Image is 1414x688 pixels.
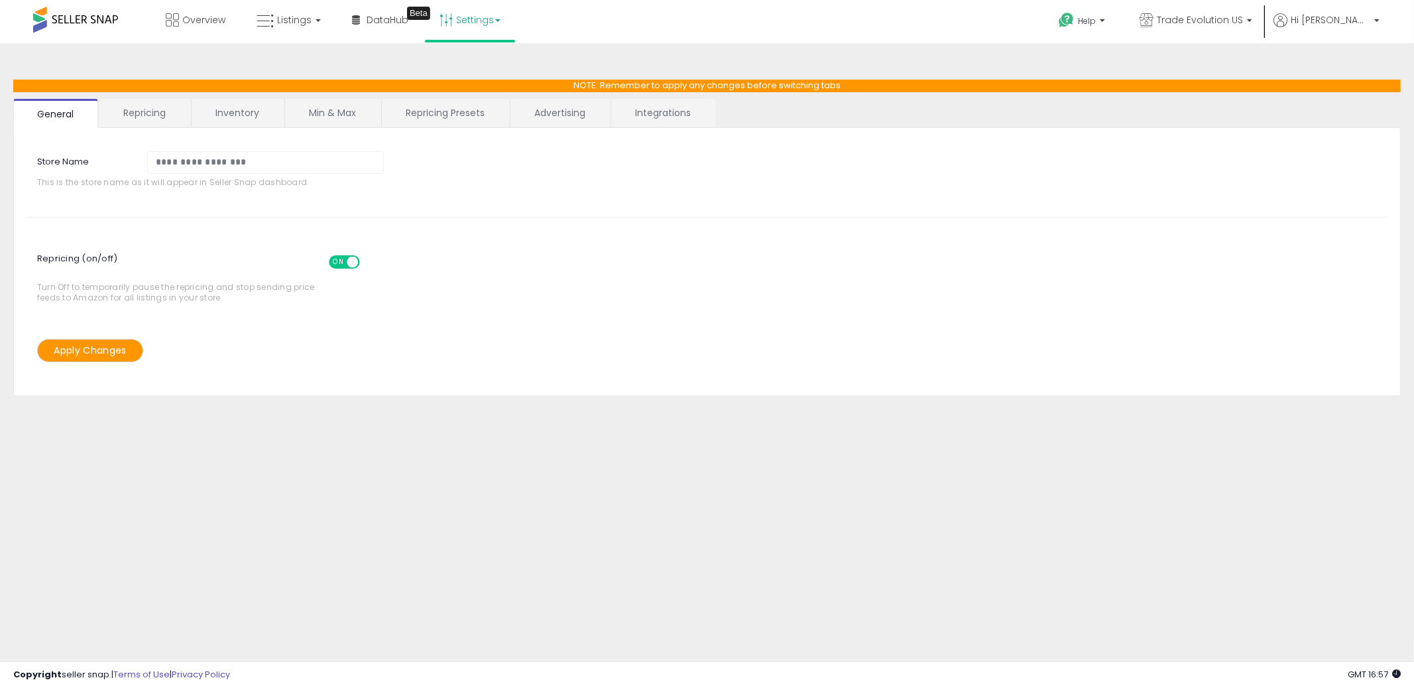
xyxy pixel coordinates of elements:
a: Repricing Presets [382,99,508,127]
div: Tooltip anchor [407,7,430,20]
span: Help [1078,15,1096,27]
span: DataHub [367,13,408,27]
a: General [13,99,98,128]
label: Store Name [27,151,137,169]
a: Advertising [510,99,609,127]
span: Trade Evolution US [1157,13,1243,27]
a: Inventory [192,99,283,127]
span: This is the store name as it will appear in Seller Snap dashboard. [37,177,394,187]
span: Turn Off to temporarily pause the repricing and stop sending price feeds to Amazon for all listin... [37,249,322,303]
a: Repricing [99,99,190,127]
button: Apply Changes [37,339,143,362]
i: Get Help [1058,12,1075,29]
p: NOTE: Remember to apply any changes before switching tabs [13,80,1401,92]
a: Help [1048,2,1118,43]
span: Listings [277,13,312,27]
span: Overview [182,13,225,27]
span: Repricing (on/off) [37,245,372,282]
span: Hi [PERSON_NAME] [1291,13,1370,27]
a: Integrations [611,99,715,127]
span: OFF [358,257,379,268]
a: Hi [PERSON_NAME] [1273,13,1380,43]
span: ON [330,257,347,268]
a: Min & Max [285,99,380,127]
